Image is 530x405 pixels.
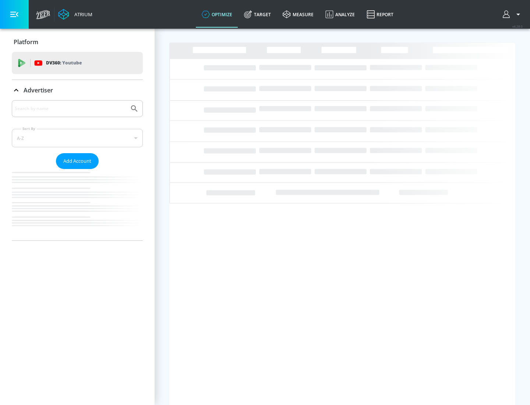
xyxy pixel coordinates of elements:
[14,38,38,46] p: Platform
[12,169,143,240] nav: list of Advertiser
[15,104,126,113] input: Search by name
[512,24,523,28] span: v 4.28.0
[56,153,99,169] button: Add Account
[12,100,143,240] div: Advertiser
[12,52,143,74] div: DV360: Youtube
[12,32,143,52] div: Platform
[12,80,143,101] div: Advertiser
[58,9,92,20] a: Atrium
[46,59,82,67] p: DV360:
[24,86,53,94] p: Advertiser
[12,129,143,147] div: A-Z
[319,1,361,28] a: Analyze
[62,59,82,67] p: Youtube
[238,1,277,28] a: Target
[277,1,319,28] a: measure
[196,1,238,28] a: optimize
[63,157,91,165] span: Add Account
[71,11,92,18] div: Atrium
[361,1,399,28] a: Report
[21,126,37,131] label: Sort By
